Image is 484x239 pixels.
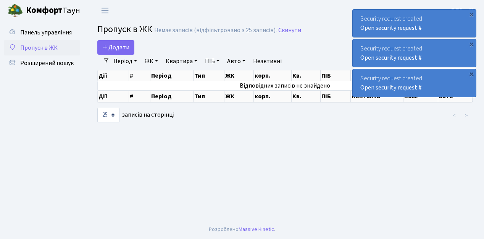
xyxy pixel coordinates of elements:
a: Open security request # [360,83,422,92]
th: Кв. [292,70,321,81]
a: ПІБ [202,55,223,68]
a: Open security request # [360,24,422,32]
span: Додати [102,43,129,52]
span: Панель управління [20,28,72,37]
a: Авто [224,55,248,68]
div: × [468,40,475,48]
th: Кв. [292,91,321,102]
th: Період [150,70,194,81]
th: ЖК [224,70,254,81]
div: Security request created [353,39,476,67]
a: Розширений пошук [4,55,80,71]
th: Контакти [351,70,404,81]
th: Період [150,91,194,102]
div: × [468,70,475,78]
th: Контакти [351,91,404,102]
a: Скинути [278,27,301,34]
label: записів на сторінці [97,108,174,122]
a: ВЛ2 -. К. [451,6,475,15]
a: ЖК [142,55,161,68]
th: # [129,91,150,102]
th: корп. [254,91,292,102]
a: Квартира [163,55,200,68]
div: × [468,10,475,18]
td: Відповідних записів не знайдено [98,81,473,90]
th: Тип [194,70,224,81]
span: Пропуск в ЖК [20,44,58,52]
select: записів на сторінці [97,108,119,122]
th: ЖК [224,91,254,102]
div: Немає записів (відфільтровано з 25 записів). [154,27,277,34]
span: Пропуск в ЖК [97,23,152,36]
div: Security request created [353,69,476,97]
a: Додати [97,40,134,55]
button: Переключити навігацію [95,4,115,17]
th: ПІБ [321,70,350,81]
img: logo.png [8,3,23,18]
a: Неактивні [250,55,285,68]
th: Тип [194,91,224,102]
div: Розроблено . [209,225,275,234]
th: Дії [98,91,129,102]
span: Розширений пошук [20,59,74,67]
a: Період [110,55,140,68]
th: корп. [254,70,292,81]
div: Security request created [353,10,476,37]
a: Open security request # [360,54,422,62]
a: Панель управління [4,25,80,40]
b: Комфорт [26,4,63,16]
th: # [129,70,150,81]
th: Дії [98,70,129,81]
a: Пропуск в ЖК [4,40,80,55]
a: Massive Kinetic [239,225,274,233]
th: ПІБ [321,91,350,102]
span: Таун [26,4,80,17]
